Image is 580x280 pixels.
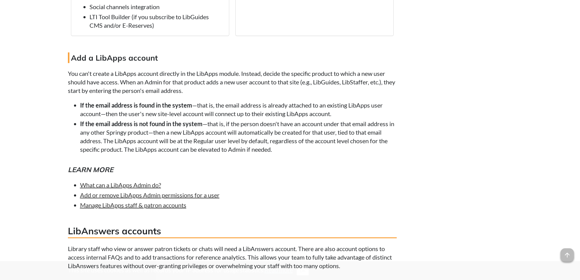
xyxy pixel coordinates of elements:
h5: Learn more [68,165,397,175]
a: Manage LibApps staff & patron accounts [80,201,186,209]
p: Library staff who view or answer patron tickets or chats will need a LibAnswers account. There ar... [68,244,397,270]
strong: If the email address is not found in the system [80,120,202,127]
strong: If the email address is found in the system [80,101,192,109]
h4: Add a LibApps account [68,52,397,63]
li: —that is, the email address is already attached to an existing LibApps user account—then the user... [80,101,397,118]
li: LTI Tool Builder (if you subscribe to LibGuides CMS and/or E-Reserves) [90,12,223,30]
a: Add or remove LibApps Admin permissions for a user [80,191,220,199]
a: arrow_upward [561,249,574,256]
li: —that is, if the person doesn't have an account under that email address in any other Springy pro... [80,119,397,154]
p: You can't create a LibApps account directly in the LibApps module. Instead, decide the specific p... [68,69,397,95]
span: arrow_upward [561,248,574,262]
li: Social channels integration [90,2,223,11]
h3: LibAnswers accounts [68,225,397,238]
a: What can a LibApps Admin do? [80,181,161,189]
